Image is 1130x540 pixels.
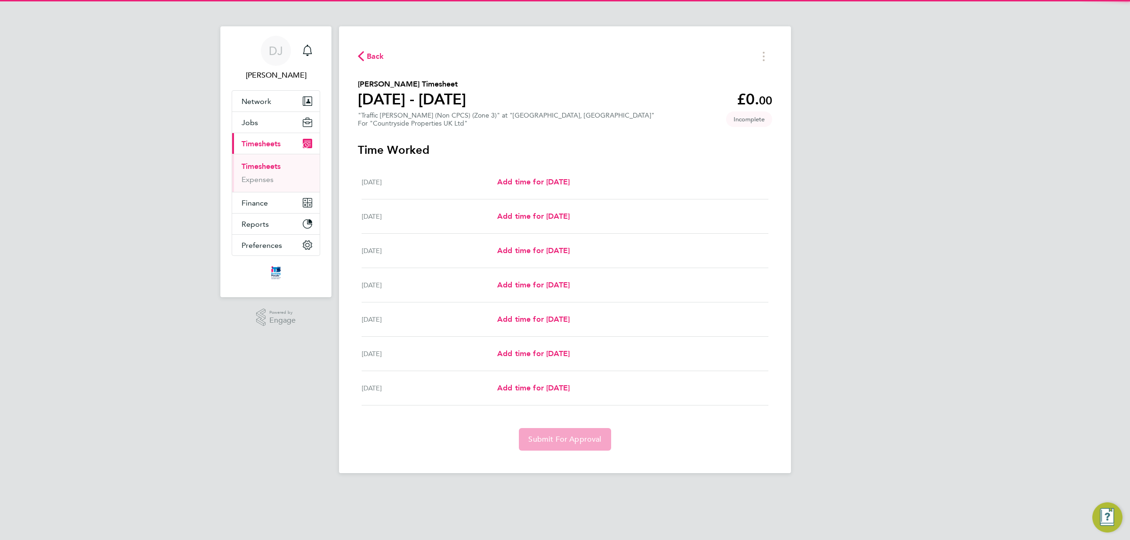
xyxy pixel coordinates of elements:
[497,212,570,221] span: Add time for [DATE]
[497,246,570,255] span: Add time for [DATE]
[269,265,282,280] img: itsconstruction-logo-retina.png
[242,139,281,148] span: Timesheets
[497,349,570,358] span: Add time for [DATE]
[232,265,320,280] a: Go to home page
[497,280,570,289] span: Add time for [DATE]
[362,211,497,222] div: [DATE]
[269,317,296,325] span: Engage
[726,111,772,127] span: This timesheet is Incomplete.
[497,177,570,186] span: Add time for [DATE]
[232,133,320,154] button: Timesheets
[220,26,331,297] nav: Main navigation
[242,220,269,229] span: Reports
[358,90,466,109] h1: [DATE] - [DATE]
[242,97,271,106] span: Network
[232,192,320,213] button: Finance
[362,245,497,256] div: [DATE]
[232,214,320,234] button: Reports
[1092,502,1122,532] button: Engage Resource Center
[242,118,258,127] span: Jobs
[367,51,384,62] span: Back
[362,382,497,394] div: [DATE]
[256,309,296,326] a: Powered byEngage
[497,383,570,392] span: Add time for [DATE]
[362,176,497,188] div: [DATE]
[242,199,268,207] span: Finance
[232,112,320,133] button: Jobs
[232,91,320,111] button: Network
[242,241,282,250] span: Preferences
[358,50,384,62] button: Back
[232,36,320,81] a: DJ[PERSON_NAME]
[358,79,466,90] h2: [PERSON_NAME] Timesheet
[362,314,497,325] div: [DATE]
[232,235,320,255] button: Preferences
[737,90,772,108] app-decimal: £0.
[358,143,772,158] h3: Time Worked
[269,309,296,317] span: Powered by
[497,314,570,325] a: Add time for [DATE]
[497,245,570,256] a: Add time for [DATE]
[358,119,654,127] div: For "Countryside Properties UK Ltd"
[362,279,497,291] div: [DATE]
[232,70,320,81] span: Don Jeater
[497,279,570,291] a: Add time for [DATE]
[358,111,654,127] div: "Traffic [PERSON_NAME] (Non CPCS) (Zone 3)" at "[GEOGRAPHIC_DATA], [GEOGRAPHIC_DATA]"
[242,175,274,184] a: Expenses
[497,382,570,394] a: Add time for [DATE]
[497,176,570,188] a: Add time for [DATE]
[362,348,497,359] div: [DATE]
[759,94,772,107] span: 00
[242,162,281,171] a: Timesheets
[497,348,570,359] a: Add time for [DATE]
[755,49,772,64] button: Timesheets Menu
[269,45,283,57] span: DJ
[497,211,570,222] a: Add time for [DATE]
[232,154,320,192] div: Timesheets
[497,315,570,324] span: Add time for [DATE]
